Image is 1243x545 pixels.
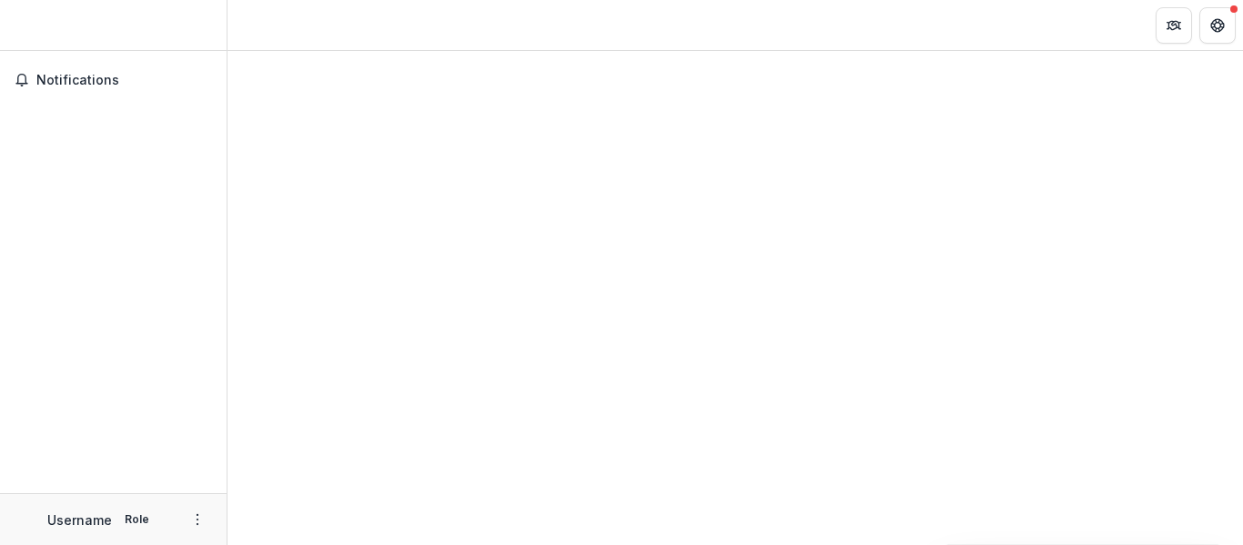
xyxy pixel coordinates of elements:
button: Partners [1156,7,1192,44]
button: Get Help [1199,7,1236,44]
p: Username [47,510,112,530]
button: More [187,509,208,530]
button: Notifications [7,66,219,95]
p: Role [119,511,155,528]
span: Notifications [36,73,212,88]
